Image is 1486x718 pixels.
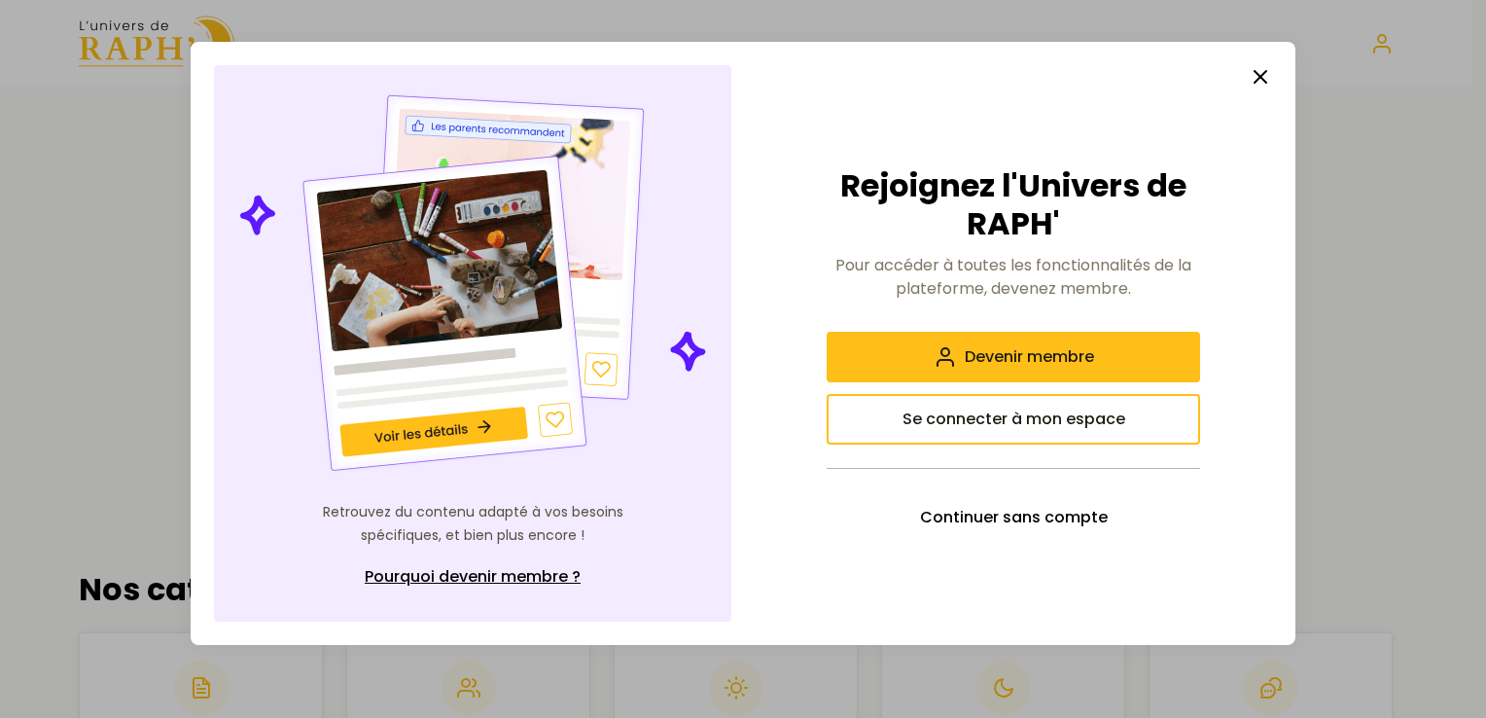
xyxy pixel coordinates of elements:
p: Retrouvez du contenu adapté à vos besoins spécifiques, et bien plus encore ! [317,501,628,548]
span: Se connecter à mon espace [902,408,1125,431]
p: Pour accéder à toutes les fonctionnalités de la plateforme, devenez membre. [827,254,1200,301]
button: Se connecter à mon espace [827,394,1200,445]
span: Devenir membre [965,345,1094,369]
img: Illustration de contenu personnalisé [235,89,711,478]
h2: Rejoignez l'Univers de RAPH' [827,167,1200,242]
button: Continuer sans compte [827,492,1200,543]
a: Pourquoi devenir membre ? [317,556,628,598]
span: Pourquoi devenir membre ? [365,565,581,589]
span: Continuer sans compte [920,506,1108,529]
button: Devenir membre [827,332,1200,382]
